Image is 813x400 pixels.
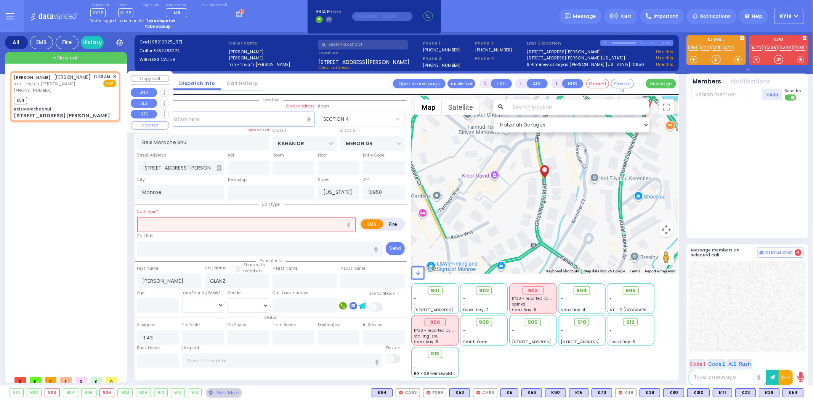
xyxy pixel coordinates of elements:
label: ר' בערל - הרר [PERSON_NAME] [229,61,316,68]
div: K80 [663,388,684,397]
div: ARON SHMIEL GLANZ [538,162,551,185]
a: Call History [221,80,263,87]
span: Sanz Bay-4 [561,307,585,313]
span: - [610,296,612,301]
label: Cross 2 [340,128,356,134]
span: Notifications [700,13,731,20]
strong: Take backup [144,24,171,29]
div: BLS [735,388,756,397]
small: Share with [243,262,265,268]
span: Message [573,13,596,20]
div: 908 [118,389,132,397]
span: SECTION 4 [318,112,405,126]
label: State [318,177,329,183]
div: BLS [545,388,566,397]
label: Cad: [140,39,226,45]
button: Members [693,77,722,86]
span: 913 [431,350,439,358]
label: KJFD [749,38,808,43]
div: FD69 [423,388,446,397]
div: 903 [45,389,59,397]
div: CAR6 [473,388,497,397]
label: Last 3 location [527,40,600,46]
span: - [414,359,417,365]
button: Code-1 [586,79,609,88]
span: 4 [795,249,802,256]
span: 0 [75,377,87,383]
span: - [512,328,514,333]
div: K23 [735,388,756,397]
label: Township [228,177,247,183]
label: Fire units on call [199,3,227,8]
button: Code 1 [689,359,706,369]
span: 901 [431,287,439,294]
button: BUS [562,79,583,88]
button: BUS [131,110,157,119]
span: Phone 4 [475,55,524,62]
span: EMS [103,80,116,87]
span: 910 [577,318,586,326]
label: [PHONE_NUMBER] [423,62,460,68]
span: - [463,301,465,307]
div: 904 [63,389,78,397]
label: On Scene [228,322,246,328]
div: Year/Month/Week/Day [182,290,224,296]
label: From Scene [273,322,296,328]
div: 912 [171,389,184,397]
div: Fire [56,36,79,49]
span: Phone 3 [475,40,524,46]
label: Pick up [386,345,400,351]
span: - [610,301,612,307]
a: [STREET_ADDRESS][PERSON_NAME][US_STATE] [527,55,625,61]
button: Internal Chat 4 [758,248,803,258]
span: - [610,333,612,339]
a: CAR6 [764,45,778,51]
label: KJ EMS... [686,38,746,43]
span: Help [752,13,762,20]
span: [STREET_ADDRESS][PERSON_NAME] [512,339,584,345]
div: BLS [592,388,612,397]
span: You're logged in as monitor. [90,18,145,24]
div: K-72 [662,40,673,46]
a: History [81,36,104,49]
span: Clear address [318,64,350,70]
span: Alert [621,13,632,20]
span: - [463,296,465,301]
span: ✕ [113,74,116,80]
div: BLS [521,388,542,397]
label: Back Home [137,345,160,351]
input: (000)000-00000 [352,12,412,21]
label: Room [273,152,284,158]
span: AT - 2 [GEOGRAPHIC_DATA] [610,307,666,313]
span: 902 [479,287,489,294]
span: Forest Bay-2 [463,307,489,313]
span: 0 [30,377,41,383]
span: [08212025_37] [150,39,182,45]
a: Open this area in Google Maps (opens a new window) [413,264,438,274]
div: K64 [372,388,393,397]
img: Logo [30,11,81,21]
label: Caller: [140,48,226,54]
button: Send [386,242,405,255]
a: Use this [656,61,673,68]
label: Entry Code [363,152,385,158]
label: [PHONE_NUMBER] [423,47,460,53]
span: - [414,365,417,371]
button: Drag Pegman onto the map to open Street View [659,250,674,265]
label: Street Address [137,152,167,158]
label: Hospital [182,345,199,351]
span: 909 [528,318,538,326]
button: Toggle fullscreen view [659,99,674,115]
div: BLS [783,388,803,397]
button: UNIT [491,79,512,88]
span: KY38 - reported by KY42 [512,296,559,301]
span: members [243,268,263,274]
div: BLS [569,388,589,397]
label: Gender [228,290,242,296]
span: Patient info [256,258,286,264]
button: +Add [763,89,783,100]
button: Show street map [415,99,442,115]
span: Location [259,97,283,103]
label: Location [318,50,420,56]
span: Important [654,13,678,20]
